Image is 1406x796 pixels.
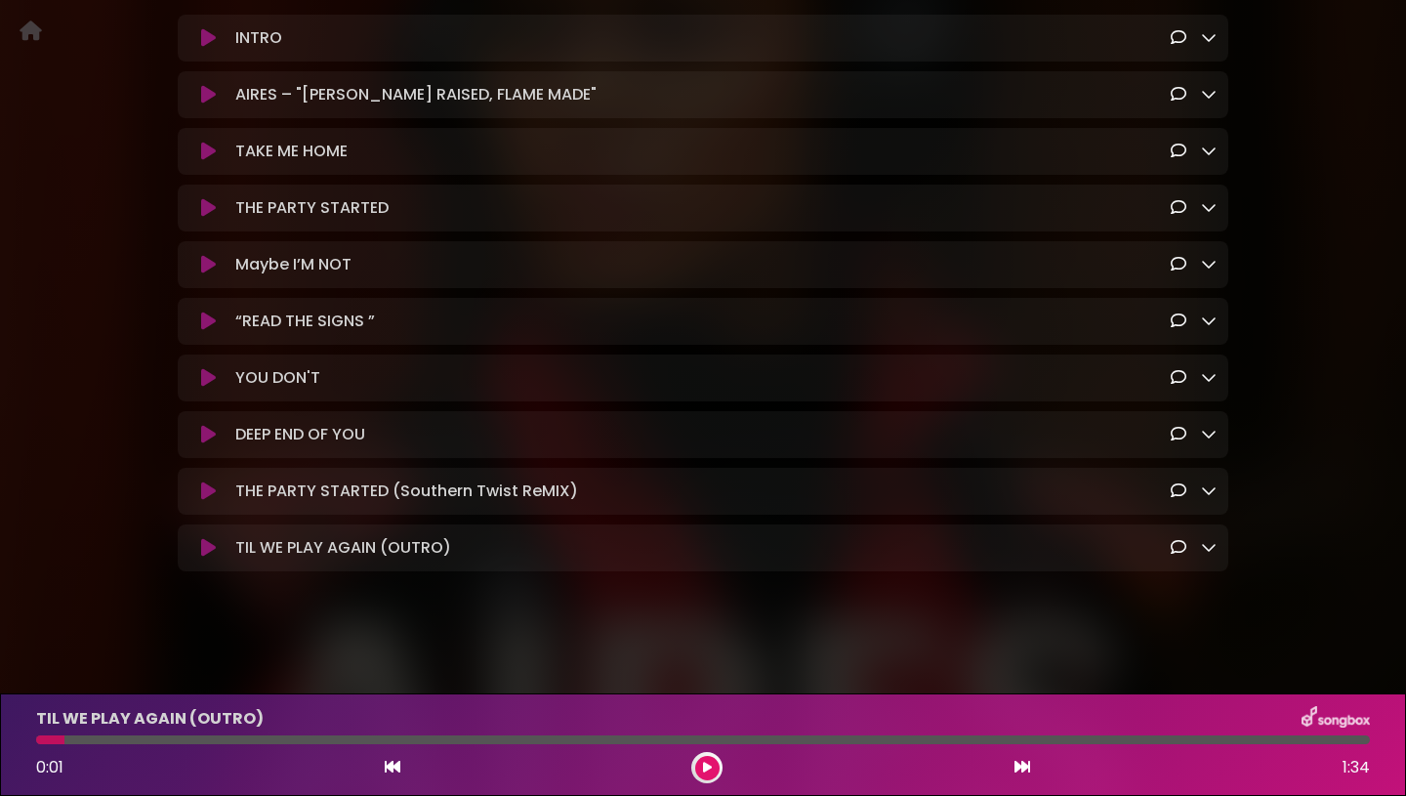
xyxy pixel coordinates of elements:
p: INTRO [235,26,282,50]
p: AIRES – "[PERSON_NAME] RAISED, FLAME MADE" [235,83,597,106]
p: “READ THE SIGNS ” [235,310,375,333]
p: TIL WE PLAY AGAIN (OUTRO) [235,536,451,560]
p: TAKE ME HOME [235,140,348,163]
p: THE PARTY STARTED [235,196,389,220]
p: YOU DON'T [235,366,320,390]
p: Maybe I’M NOT [235,253,351,276]
p: DEEP END OF YOU [235,423,365,446]
p: THE PARTY STARTED (Southern Twist ReMIX) [235,480,578,503]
